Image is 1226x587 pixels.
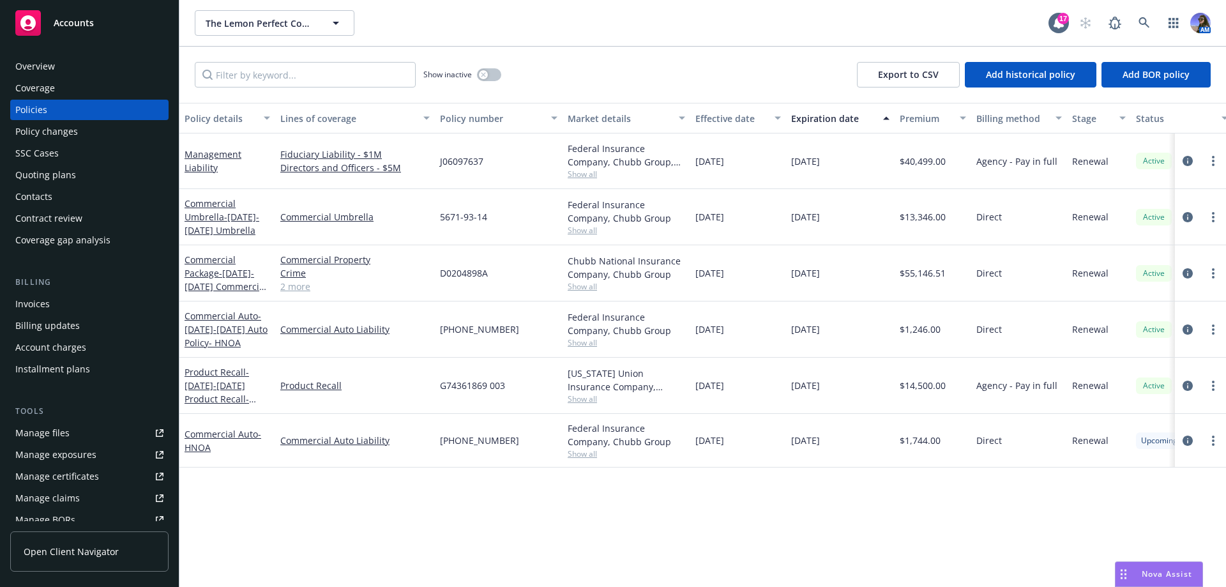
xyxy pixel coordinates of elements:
[1072,210,1109,224] span: Renewal
[15,78,55,98] div: Coverage
[15,466,99,487] div: Manage certificates
[195,62,416,88] input: Filter by keyword...
[15,423,70,443] div: Manage files
[10,208,169,229] a: Contract review
[695,210,724,224] span: [DATE]
[568,169,685,179] span: Show all
[185,112,256,125] div: Policy details
[695,266,724,280] span: [DATE]
[900,266,946,280] span: $55,146.51
[568,225,685,236] span: Show all
[786,103,895,133] button: Expiration date
[900,379,946,392] span: $14,500.00
[10,510,169,530] a: Manage BORs
[15,56,55,77] div: Overview
[195,10,354,36] button: The Lemon Perfect Company
[563,103,690,133] button: Market details
[185,267,269,319] span: - [DATE]-[DATE] Commercial Package (GL/Property/Crime)
[568,393,685,404] span: Show all
[1057,13,1069,24] div: 17
[1072,323,1109,336] span: Renewal
[15,488,80,508] div: Manage claims
[900,434,941,447] span: $1,744.00
[976,434,1002,447] span: Direct
[1072,266,1109,280] span: Renewal
[1141,211,1167,223] span: Active
[15,445,96,465] div: Manage exposures
[791,379,820,392] span: [DATE]
[54,18,94,28] span: Accounts
[1206,433,1221,448] a: more
[280,253,430,266] a: Commercial Property
[1141,324,1167,335] span: Active
[900,210,946,224] span: $13,346.00
[10,423,169,443] a: Manage files
[1072,434,1109,447] span: Renewal
[1101,62,1211,88] button: Add BOR policy
[971,103,1067,133] button: Billing method
[10,5,169,41] a: Accounts
[568,281,685,292] span: Show all
[280,210,430,224] a: Commercial Umbrella
[10,230,169,250] a: Coverage gap analysis
[900,155,946,168] span: $40,499.00
[10,78,169,98] a: Coverage
[1141,155,1167,167] span: Active
[440,155,483,168] span: J06097637
[690,103,786,133] button: Effective date
[791,112,875,125] div: Expiration date
[10,276,169,289] div: Billing
[15,337,86,358] div: Account charges
[435,103,563,133] button: Policy number
[15,294,50,314] div: Invoices
[1180,153,1195,169] a: circleInformation
[568,254,685,281] div: Chubb National Insurance Company, Chubb Group
[900,323,941,336] span: $1,246.00
[10,359,169,379] a: Installment plans
[185,310,268,349] a: Commercial Auto
[976,266,1002,280] span: Direct
[10,445,169,465] span: Manage exposures
[206,17,316,30] span: The Lemon Perfect Company
[695,379,724,392] span: [DATE]
[791,266,820,280] span: [DATE]
[185,428,261,454] a: Commercial Auto
[15,121,78,142] div: Policy changes
[1116,562,1131,586] div: Drag to move
[986,68,1075,80] span: Add historical policy
[1136,112,1214,125] div: Status
[1206,266,1221,281] a: more
[791,210,820,224] span: [DATE]
[1142,568,1192,579] span: Nova Assist
[280,323,430,336] a: Commercial Auto Liability
[695,155,724,168] span: [DATE]
[185,197,259,236] a: Commercial Umbrella
[15,143,59,164] div: SSC Cases
[976,210,1002,224] span: Direct
[185,148,241,174] a: Management Liability
[280,161,430,174] a: Directors and Officers - $5M
[15,208,82,229] div: Contract review
[1180,433,1195,448] a: circleInformation
[280,266,430,280] a: Crime
[900,112,952,125] div: Premium
[965,62,1096,88] button: Add historical policy
[1141,268,1167,279] span: Active
[568,198,685,225] div: Federal Insurance Company, Chubb Group
[895,103,971,133] button: Premium
[15,359,90,379] div: Installment plans
[878,68,939,80] span: Export to CSV
[568,448,685,459] span: Show all
[1072,155,1109,168] span: Renewal
[10,488,169,508] a: Manage claims
[1180,266,1195,281] a: circleInformation
[791,155,820,168] span: [DATE]
[10,187,169,207] a: Contacts
[280,148,430,161] a: Fiduciary Liability - $1M
[280,112,416,125] div: Lines of coverage
[976,379,1057,392] span: Agency - Pay in full
[10,165,169,185] a: Quoting plans
[440,323,519,336] span: [PHONE_NUMBER]
[1190,13,1211,33] img: photo
[1206,210,1221,225] a: more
